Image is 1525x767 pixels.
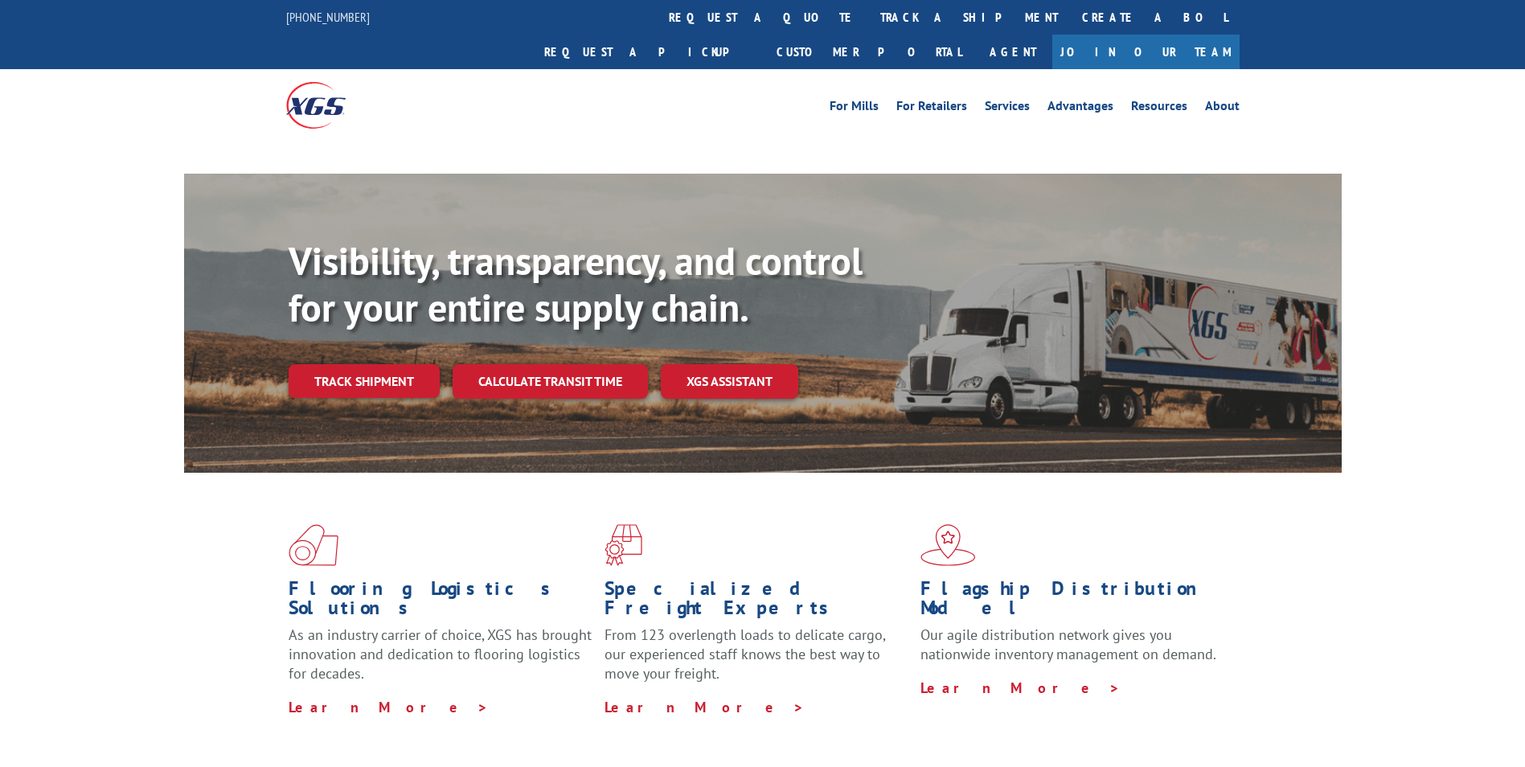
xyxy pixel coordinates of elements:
a: Agent [974,35,1052,69]
a: About [1205,100,1240,117]
a: Learn More > [920,679,1121,697]
h1: Flooring Logistics Solutions [289,579,592,625]
a: Join Our Team [1052,35,1240,69]
img: xgs-icon-focused-on-flooring-red [605,524,642,566]
a: Learn More > [605,698,805,716]
a: For Retailers [896,100,967,117]
h1: Specialized Freight Experts [605,579,908,625]
span: As an industry carrier of choice, XGS has brought innovation and dedication to flooring logistics... [289,625,592,683]
a: [PHONE_NUMBER] [286,9,370,25]
a: Track shipment [289,364,440,398]
b: Visibility, transparency, and control for your entire supply chain. [289,236,863,332]
a: XGS ASSISTANT [661,364,798,399]
a: Request a pickup [532,35,765,69]
a: Services [985,100,1030,117]
a: Advantages [1047,100,1113,117]
a: Calculate transit time [453,364,648,399]
img: xgs-icon-flagship-distribution-model-red [920,524,976,566]
img: xgs-icon-total-supply-chain-intelligence-red [289,524,338,566]
h1: Flagship Distribution Model [920,579,1224,625]
span: Our agile distribution network gives you nationwide inventory management on demand. [920,625,1216,663]
a: Learn More > [289,698,489,716]
a: Customer Portal [765,35,974,69]
p: From 123 overlength loads to delicate cargo, our experienced staff knows the best way to move you... [605,625,908,697]
a: Resources [1131,100,1187,117]
a: For Mills [830,100,879,117]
